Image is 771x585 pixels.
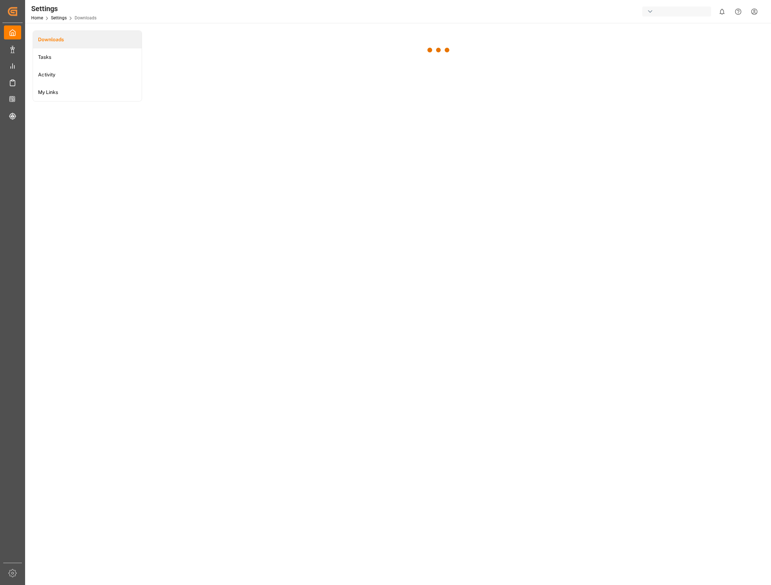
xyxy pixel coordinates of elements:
a: My Links [33,84,142,101]
a: Downloads [33,31,142,48]
button: show 0 new notifications [714,4,730,20]
a: Home [31,15,43,20]
a: Settings [51,15,67,20]
a: Activity [33,66,142,84]
div: Settings [31,3,96,14]
a: Tasks [33,48,142,66]
button: Help Center [730,4,746,20]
